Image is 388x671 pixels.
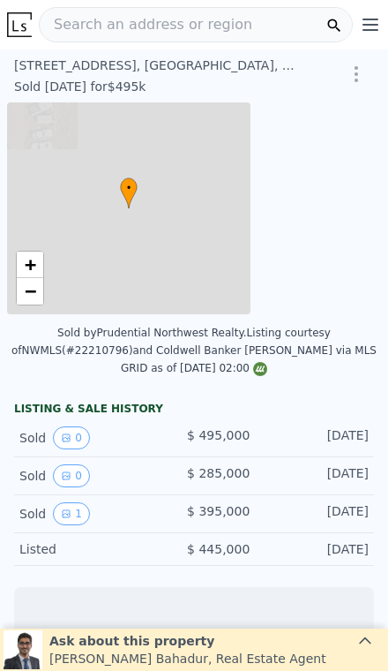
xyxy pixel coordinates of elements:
[49,650,326,667] div: [PERSON_NAME] Bahadur , Real Estate Agent
[19,540,131,558] div: Listed
[19,426,131,449] div: Sold
[187,504,250,518] span: $ 395,000
[49,632,326,650] div: Ask about this property
[120,177,138,208] div: •
[14,402,374,419] div: LISTING & SALE HISTORY
[4,630,42,669] img: Siddhant Bahadur
[53,426,90,449] button: View historical data
[17,252,43,278] a: Zoom in
[339,57,374,92] button: Show Options
[19,502,131,525] div: Sold
[120,180,138,196] span: •
[53,464,90,487] button: View historical data
[14,57,300,74] div: [STREET_ADDRESS] , [GEOGRAPHIC_DATA] , WA 98092
[53,502,90,525] button: View historical data
[257,426,369,449] div: [DATE]
[25,253,36,275] span: +
[14,78,145,95] div: Sold [DATE] for $495k
[19,464,131,487] div: Sold
[257,540,369,558] div: [DATE]
[187,466,250,480] span: $ 285,000
[40,14,252,35] span: Search an address or region
[17,278,43,305] a: Zoom out
[257,502,369,525] div: [DATE]
[187,428,250,442] span: $ 495,000
[7,12,32,37] img: Lotside
[257,464,369,487] div: [DATE]
[57,327,247,339] div: Sold by Prudential Northwest Realty .
[25,280,36,302] span: −
[11,327,377,374] div: Listing courtesy of NWMLS (#22210796) and Coldwell Banker [PERSON_NAME] via MLS GRID as of [DATE]...
[253,362,267,376] img: NWMLS Logo
[187,542,250,556] span: $ 445,000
